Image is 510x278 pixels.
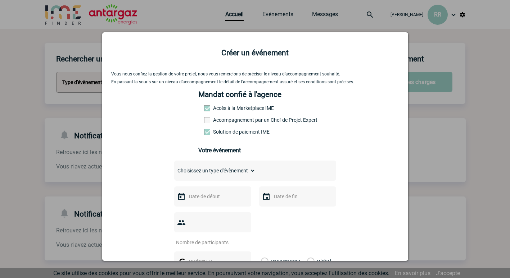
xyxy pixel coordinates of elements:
input: Budget HT [187,257,237,266]
p: Vous nous confiez la gestion de votre projet, nous vous remercions de préciser le niveau d’accomp... [111,71,399,77]
h3: Votre événement [198,147,312,154]
label: Accès à la Marketplace IME [204,105,236,111]
p: En passant la souris sur un niveau d’accompagnement le détail de l’accompagnement assuré et ses c... [111,79,399,84]
label: Conformité aux process achat client, Prise en charge de la facturation, Mutualisation de plusieur... [204,129,236,135]
label: Global [307,251,312,272]
input: Date de fin [272,192,322,201]
label: Prestation payante [204,117,236,123]
h4: Mandat confié à l'agence [198,90,281,99]
input: Date de début [187,192,237,201]
h2: Créer un événement [111,48,399,57]
label: Par personne [261,251,269,272]
input: Nombre de participants [174,238,242,247]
